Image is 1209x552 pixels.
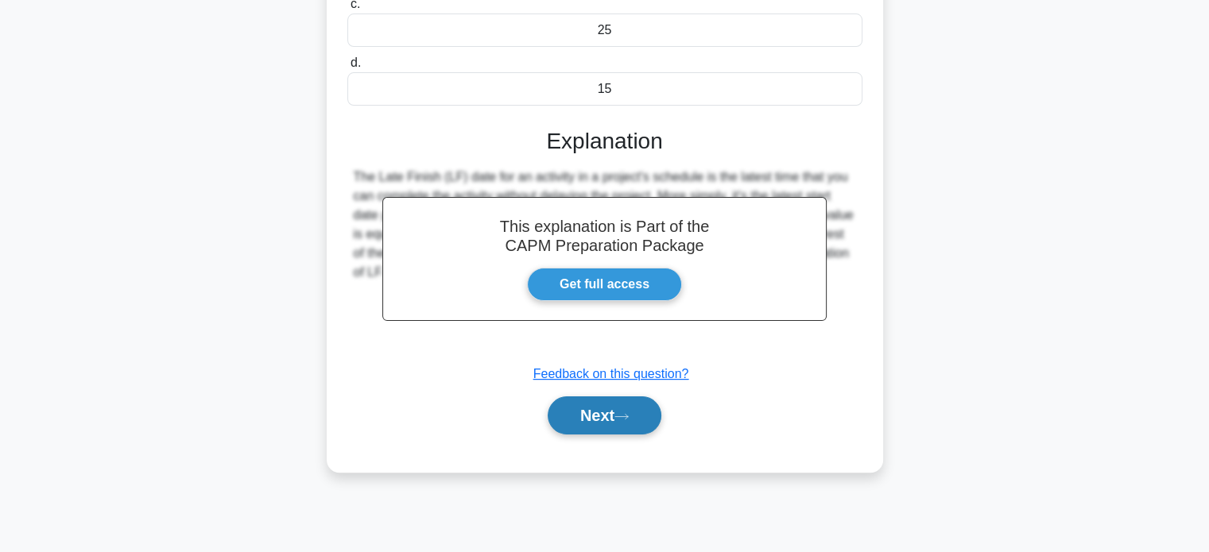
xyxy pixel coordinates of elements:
[347,14,862,47] div: 25
[548,396,661,434] button: Next
[357,128,853,155] h3: Explanation
[347,72,862,106] div: 15
[354,168,856,282] div: The Late Finish (LF) date for an activity in a project's schedule is the latest time that you can...
[351,56,361,69] span: d.
[527,268,682,301] a: Get full access
[533,367,689,380] a: Feedback on this question?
